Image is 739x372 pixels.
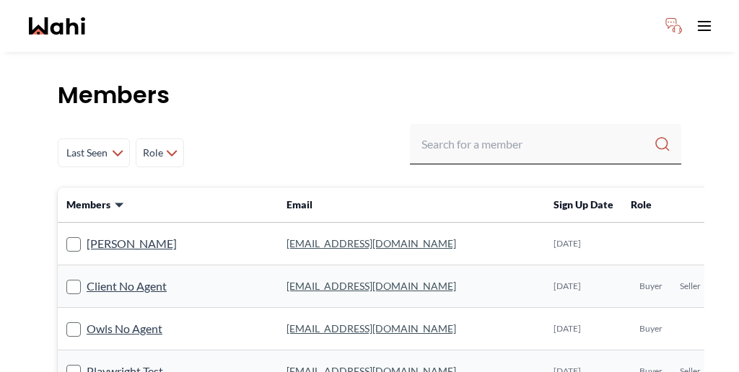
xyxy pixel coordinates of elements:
[639,323,663,335] span: Buyer
[142,140,163,166] span: Role
[287,322,456,335] a: [EMAIL_ADDRESS][DOMAIN_NAME]
[690,12,719,40] button: Toggle open navigation menu
[66,198,110,212] span: Members
[287,237,456,249] a: [EMAIL_ADDRESS][DOMAIN_NAME]
[680,280,701,292] span: Seller
[421,131,654,157] input: Search input
[554,198,613,211] span: Sign Up Date
[631,198,652,211] span: Role
[29,17,85,35] a: Wahi homepage
[66,198,125,212] button: Members
[87,234,177,253] a: [PERSON_NAME]
[545,265,622,308] td: [DATE]
[287,280,456,292] a: [EMAIL_ADDRESS][DOMAIN_NAME]
[58,81,681,110] h1: Members
[639,280,663,292] span: Buyer
[287,198,312,211] span: Email
[545,223,622,265] td: [DATE]
[64,140,109,166] span: Last Seen
[545,308,622,350] td: [DATE]
[87,277,167,296] a: Client No Agent
[87,319,162,338] a: Owls No Agent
